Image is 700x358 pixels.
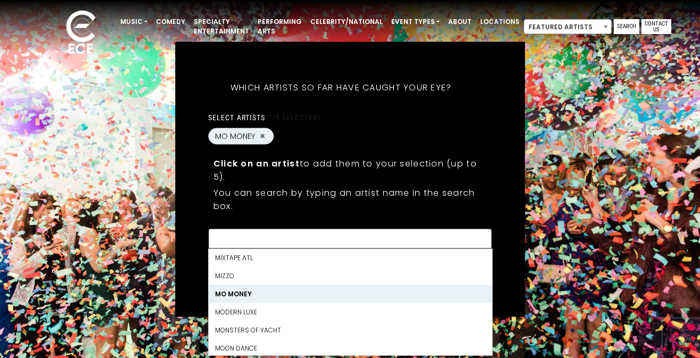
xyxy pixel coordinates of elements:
a: Performing Arts [253,13,306,40]
li: Mixtape ATL [209,248,492,267]
a: Comedy [152,13,190,31]
button: Remove MO MONEY [258,131,267,141]
p: to add them to your selection (up to 5). [213,156,487,183]
textarea: Search [215,235,485,245]
li: Modern Luxe [209,303,492,321]
a: Contact Us [641,19,671,34]
span: (1/5 selected) [265,113,320,121]
a: About [444,13,476,31]
label: Select artists [208,112,320,122]
a: Music [116,13,152,31]
li: Mizzo [209,267,492,285]
img: ece_new_logo_whitev2-1.png [54,7,108,59]
li: MO MONEY [209,285,492,303]
span: MO MONEY [215,130,255,141]
a: Specialty Entertainment [190,13,253,40]
a: Event Types [387,13,444,31]
a: Celebrity/National [306,13,387,31]
span: Featured Artists [524,19,612,34]
strong: Click on an artist [213,157,300,169]
li: MOON DANCE [209,339,492,357]
p: You can search by typing an artist name in the search box. [213,186,487,212]
span: Featured Artists [524,20,611,35]
li: Monsters of Yacht [209,321,492,339]
a: Search [614,19,639,34]
h5: Which artists so far have caught your eye? [208,68,474,106]
a: Locations [476,13,524,31]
